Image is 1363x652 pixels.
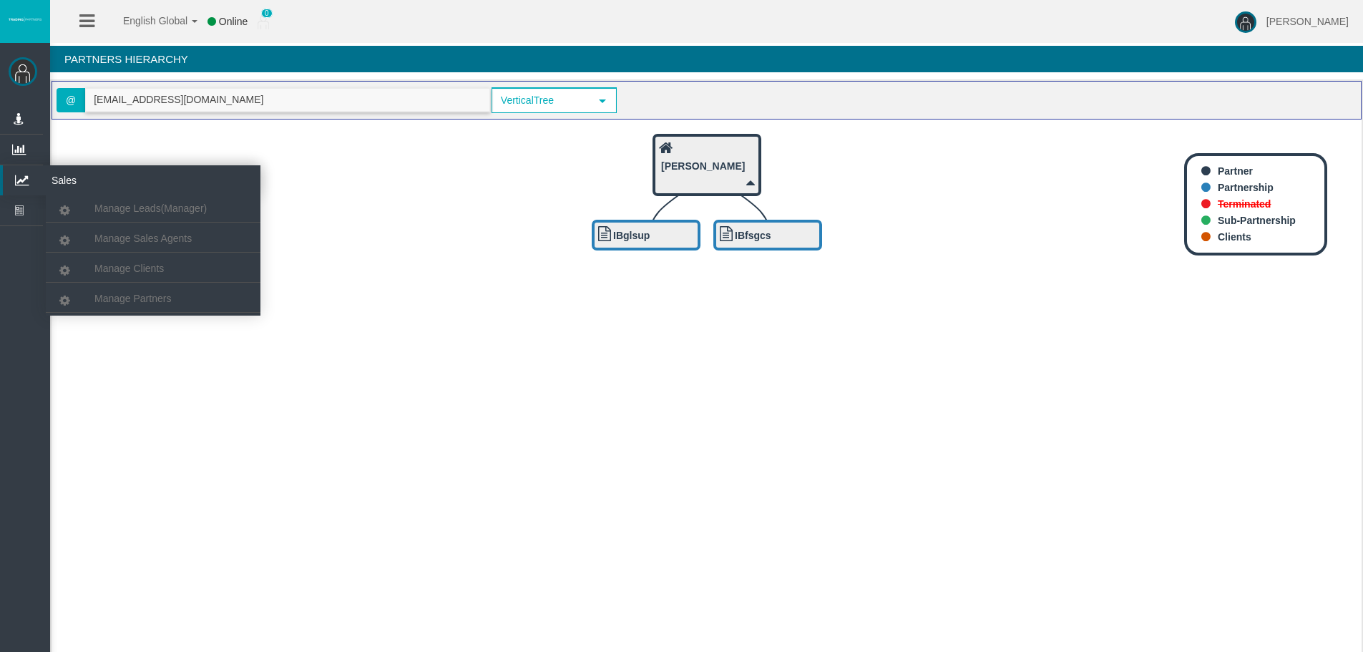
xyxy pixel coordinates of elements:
span: [PERSON_NAME] [1266,16,1349,27]
span: 0 [261,9,273,18]
span: Manage Clients [94,263,164,274]
a: Sales [3,165,260,195]
b: Partner [1218,165,1253,177]
a: Manage Partners [46,286,260,311]
a: Manage Leads(Manager) [46,195,260,221]
b: [PERSON_NAME] [661,160,745,172]
span: VerticalTree [493,89,590,112]
img: logo.svg [7,16,43,22]
b: Sub-Partnership [1218,215,1296,226]
a: Manage Sales Agents [46,225,260,251]
b: Clients [1218,231,1251,243]
span: Manage Leads(Manager) [94,203,207,214]
span: Sales [41,165,181,195]
h4: Partners Hierarchy [50,46,1363,72]
span: Online [219,16,248,27]
input: Search partner... [86,89,489,111]
b: IBglsup [613,230,650,241]
b: IBfsgcs [735,230,771,241]
span: @ [57,88,85,112]
span: English Global [104,15,187,26]
img: user-image [1235,11,1256,33]
span: Manage Partners [94,293,171,304]
a: Manage Clients [46,256,260,281]
img: user_small.png [258,15,269,29]
b: Partnership [1218,182,1274,193]
b: Terminated [1218,198,1271,210]
span: Manage Sales Agents [94,233,192,244]
span: select [597,95,608,107]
